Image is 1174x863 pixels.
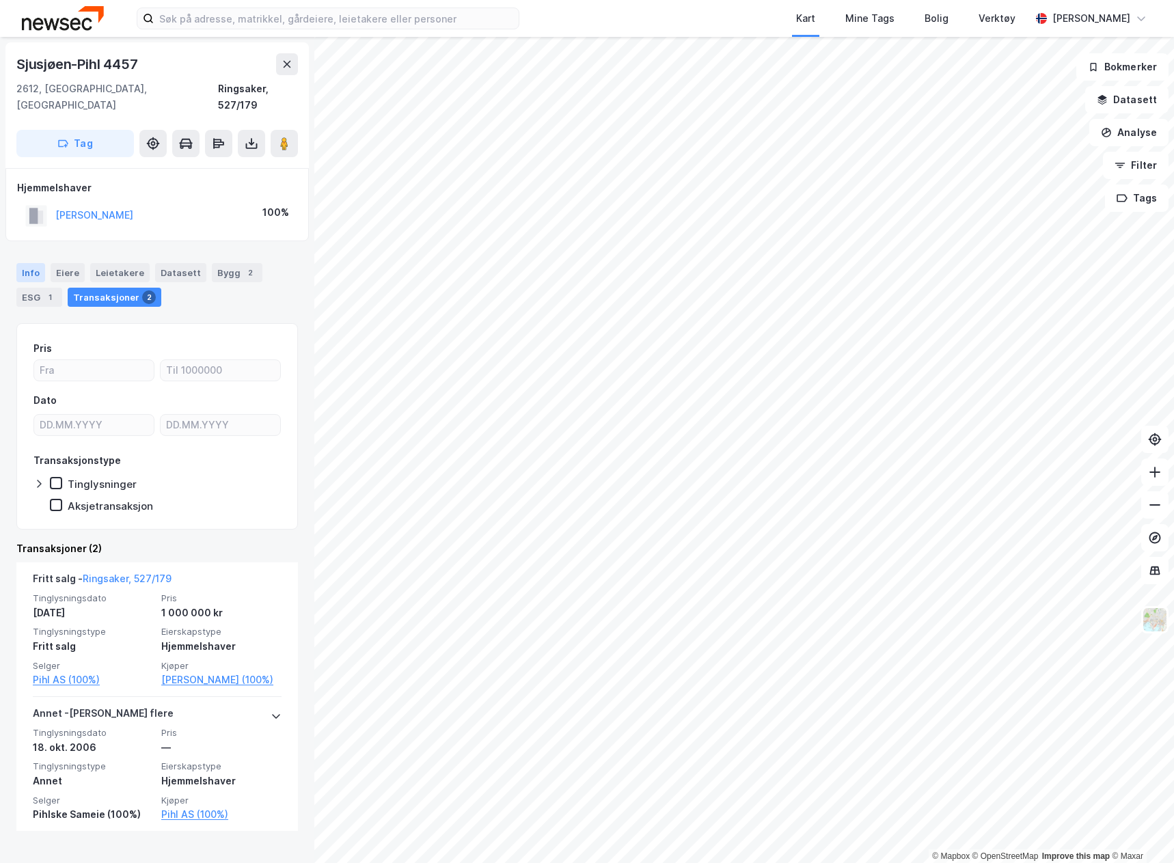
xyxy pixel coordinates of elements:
span: Tinglysningstype [33,761,153,772]
img: Z [1142,607,1168,633]
div: Hjemmelshaver [161,638,282,655]
a: Ringsaker, 527/179 [83,573,172,584]
div: Pris [33,340,52,357]
button: Filter [1103,152,1169,179]
div: 1 000 000 kr [161,605,282,621]
div: Transaksjonstype [33,452,121,469]
span: Tinglysningstype [33,626,153,638]
a: Pihl AS (100%) [33,672,153,688]
div: Fritt salg - [33,571,172,592]
div: Transaksjoner [68,288,161,307]
div: Bygg [212,263,262,282]
img: newsec-logo.f6e21ccffca1b3a03d2d.png [22,6,104,30]
div: 100% [262,204,289,221]
div: Tinglysninger [68,478,137,491]
div: Aksjetransaksjon [68,499,153,512]
div: Info [16,263,45,282]
div: Kart [796,10,815,27]
div: 2 [142,290,156,304]
div: Dato [33,392,57,409]
a: [PERSON_NAME] (100%) [161,672,282,688]
div: Annet - [PERSON_NAME] flere [33,705,174,727]
div: 1 [43,290,57,304]
span: Tinglysningsdato [33,727,153,739]
input: Søk på adresse, matrikkel, gårdeiere, leietakere eller personer [154,8,519,29]
span: Kjøper [161,660,282,672]
button: Tag [16,130,134,157]
div: Leietakere [90,263,150,282]
div: Datasett [155,263,206,282]
div: Pihlske Sameie (100%) [33,806,153,823]
div: 2612, [GEOGRAPHIC_DATA], [GEOGRAPHIC_DATA] [16,81,218,113]
span: Selger [33,660,153,672]
button: Tags [1105,184,1169,212]
span: Selger [33,795,153,806]
button: Analyse [1089,119,1169,146]
input: Fra [34,360,154,381]
div: 2 [243,266,257,279]
div: Fritt salg [33,638,153,655]
div: Hjemmelshaver [17,180,297,196]
div: Verktøy [979,10,1015,27]
div: Hjemmelshaver [161,773,282,789]
div: [PERSON_NAME] [1052,10,1130,27]
input: DD.MM.YYYY [161,415,280,435]
a: OpenStreetMap [972,851,1039,861]
a: Mapbox [932,851,970,861]
div: 18. okt. 2006 [33,739,153,756]
span: Eierskapstype [161,761,282,772]
span: Kjøper [161,795,282,806]
div: [DATE] [33,605,153,621]
span: Pris [161,592,282,604]
button: Datasett [1085,86,1169,113]
div: Mine Tags [845,10,895,27]
div: Sjusjøen-Pihl 4457 [16,53,140,75]
span: Pris [161,727,282,739]
button: Bokmerker [1076,53,1169,81]
div: Bolig [925,10,948,27]
div: — [161,739,282,756]
div: ESG [16,288,62,307]
input: DD.MM.YYYY [34,415,154,435]
iframe: Chat Widget [1106,797,1174,863]
span: Eierskapstype [161,626,282,638]
div: Eiere [51,263,85,282]
span: Tinglysningsdato [33,592,153,604]
div: Transaksjoner (2) [16,540,298,557]
a: Improve this map [1042,851,1110,861]
input: Til 1000000 [161,360,280,381]
div: Annet [33,773,153,789]
a: Pihl AS (100%) [161,806,282,823]
div: Ringsaker, 527/179 [218,81,298,113]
